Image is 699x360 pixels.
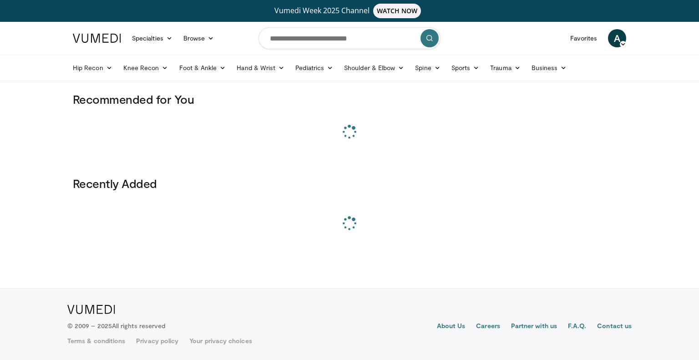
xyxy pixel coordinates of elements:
a: Pediatrics [290,59,339,77]
a: Favorites [565,29,603,47]
a: Business [526,59,572,77]
a: Shoulder & Elbow [339,59,410,77]
span: WATCH NOW [373,4,421,18]
a: Browse [178,29,220,47]
a: Hand & Wrist [231,59,290,77]
a: Specialties [127,29,178,47]
a: Vumedi Week 2025 ChannelWATCH NOW [74,4,625,18]
h3: Recently Added [73,176,626,191]
a: Partner with us [511,321,557,332]
input: Search topics, interventions [258,27,441,49]
a: Hip Recon [67,59,118,77]
a: Sports [446,59,485,77]
h3: Recommended for You [73,92,626,106]
a: Your privacy choices [189,336,252,345]
a: Spine [410,59,446,77]
a: Privacy policy [136,336,178,345]
img: VuMedi Logo [67,305,115,314]
a: Knee Recon [118,59,174,77]
img: VuMedi Logo [73,34,121,43]
a: Terms & conditions [67,336,125,345]
a: Foot & Ankle [174,59,232,77]
a: A [608,29,626,47]
span: All rights reserved [112,322,165,330]
a: Trauma [485,59,526,77]
p: © 2009 – 2025 [67,321,165,330]
a: Contact us [597,321,632,332]
a: Careers [476,321,500,332]
a: About Us [437,321,466,332]
a: F.A.Q. [568,321,586,332]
